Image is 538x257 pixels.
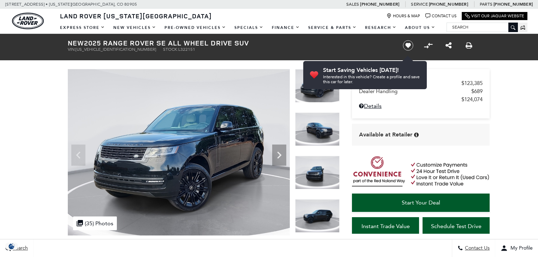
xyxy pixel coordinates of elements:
a: New Vehicles [109,22,160,34]
span: $123,385 [461,80,483,86]
span: My Profile [508,245,533,251]
div: Next [272,145,286,166]
a: EXPRESS STORE [56,22,109,34]
strong: New [68,38,84,48]
img: New 2025 Santorini Black LAND ROVER SE image 4 [295,199,340,233]
span: Land Rover [US_STATE][GEOGRAPHIC_DATA] [60,12,212,20]
span: Service [411,2,428,7]
img: New 2025 Santorini Black LAND ROVER SE image 1 [295,69,340,103]
span: [US_VEHICLE_IDENTIFICATION_NUMBER] [76,47,156,52]
a: [STREET_ADDRESS] • [US_STATE][GEOGRAPHIC_DATA], CO 80905 [5,2,137,7]
a: Schedule Test Drive [423,217,490,235]
section: Click to Open Cookie Consent Modal [4,243,20,250]
span: VIN: [68,47,76,52]
span: Parts [480,2,492,7]
span: MSRP [359,80,461,86]
img: Opt-Out Icon [4,243,20,250]
a: Research [361,22,401,34]
div: (35) Photos [73,216,117,230]
a: $124,074 [359,96,483,103]
a: About Us [401,22,440,34]
button: Compare vehicle [423,40,434,51]
a: Details [359,103,483,109]
div: Vehicle is in stock and ready for immediate delivery. Due to demand, availability is subject to c... [414,132,419,137]
a: Hours & Map [387,13,420,19]
span: Contact Us [463,245,490,251]
span: Instant Trade Value [361,223,410,230]
a: [PHONE_NUMBER] [494,1,533,7]
input: Search [447,23,518,31]
nav: Main Navigation [56,22,440,34]
span: $689 [471,88,483,94]
span: Schedule Test Drive [431,223,482,230]
a: Service & Parts [304,22,361,34]
a: Specials [230,22,268,34]
span: L322151 [178,47,195,52]
button: Save vehicle [400,40,416,51]
a: Instant Trade Value [352,217,419,235]
h1: 2025 Range Rover SE All Wheel Drive SUV [68,39,391,47]
span: Available at Retailer [359,131,412,139]
a: land-rover [12,13,44,29]
a: Start Your Deal [352,194,490,212]
a: Visit Our Jaguar Website [465,13,524,19]
a: Share this New 2025 Range Rover SE All Wheel Drive SUV [446,41,452,50]
a: [PHONE_NUMBER] [360,1,399,7]
img: New 2025 Santorini Black LAND ROVER SE image 2 [295,112,340,146]
img: New 2025 Santorini Black LAND ROVER SE image 3 [295,156,340,189]
a: [PHONE_NUMBER] [429,1,468,7]
span: $124,074 [461,96,483,103]
a: Land Rover [US_STATE][GEOGRAPHIC_DATA] [56,12,216,20]
a: MSRP $123,385 [359,80,483,86]
span: Stock: [163,47,178,52]
img: New 2025 Santorini Black LAND ROVER SE image 1 [68,69,290,235]
a: Print this New 2025 Range Rover SE All Wheel Drive SUV [466,41,472,50]
span: Dealer Handling [359,88,471,94]
span: Sales [346,2,359,7]
a: Pre-Owned Vehicles [160,22,230,34]
a: Dealer Handling $689 [359,88,483,94]
button: Open user profile menu [495,239,538,257]
a: Finance [268,22,304,34]
a: Contact Us [425,13,456,19]
span: Start Your Deal [402,199,440,206]
img: Land Rover [12,13,44,29]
